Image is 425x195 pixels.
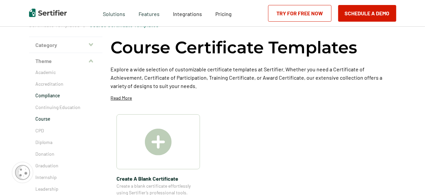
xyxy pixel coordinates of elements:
[36,104,96,111] a: Continuing Education
[117,174,200,183] span: Create A Blank Certificate
[215,11,232,17] span: Pricing
[173,9,202,17] a: Integrations
[36,162,96,169] a: Graduation
[36,151,96,157] a: Donation
[392,163,425,195] iframe: Chat Widget
[36,69,96,76] a: Academic
[111,65,396,90] p: Explore a wide selection of customizable certificate templates at Sertifier. Whether you need a C...
[338,5,396,22] button: Schedule a Demo
[36,127,96,134] a: CPD
[29,37,102,53] button: Category
[173,11,202,17] span: Integrations
[29,9,67,17] img: Sertifier | Digital Credentialing Platform
[268,5,332,22] a: Try for Free Now
[103,9,125,17] span: Solutions
[29,53,102,69] button: Theme
[36,116,96,122] a: Course
[215,9,232,17] a: Pricing
[15,165,30,180] img: Cookie Popup Icon
[36,92,96,99] a: Compliance
[145,129,172,155] img: Create A Blank Certificate
[36,186,96,192] a: Leadership
[36,81,96,87] a: Accreditation
[111,95,132,101] p: Read More
[36,174,96,181] a: Internship
[36,139,96,146] a: Diploma
[139,9,160,17] span: Features
[111,37,358,58] h1: Course Certificate Templates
